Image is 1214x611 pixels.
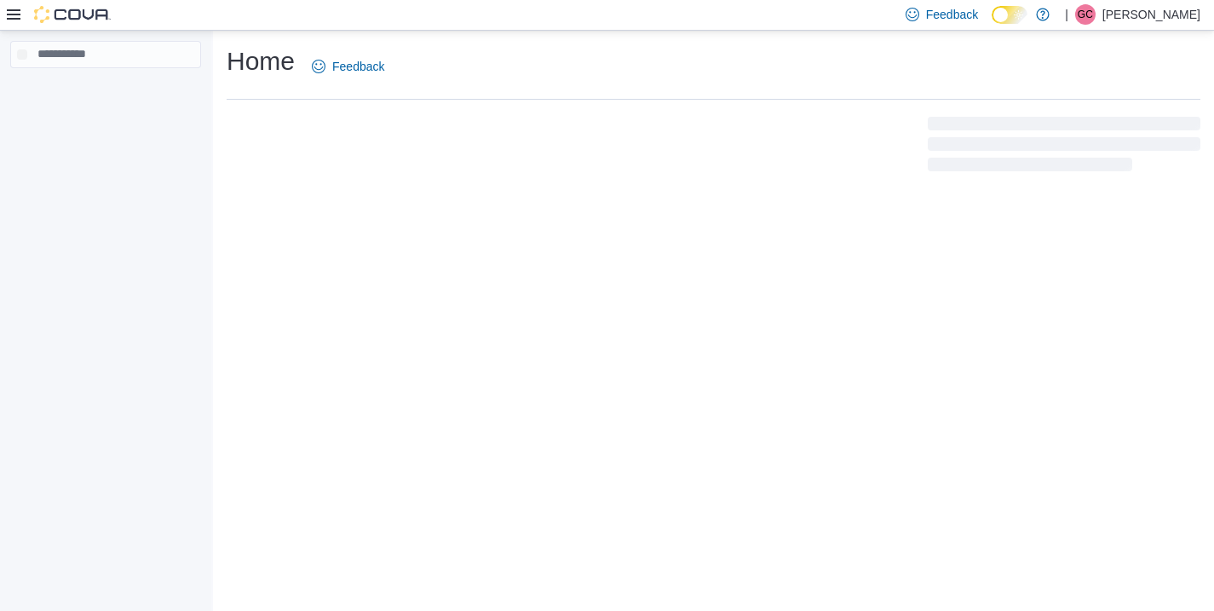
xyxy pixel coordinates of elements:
[1078,4,1093,25] span: GC
[227,44,295,78] h1: Home
[926,6,978,23] span: Feedback
[305,49,391,84] a: Feedback
[332,58,384,75] span: Feedback
[1075,4,1096,25] div: Gayle Church
[34,6,111,23] img: Cova
[928,120,1200,175] span: Loading
[992,24,992,25] span: Dark Mode
[992,6,1027,24] input: Dark Mode
[1065,4,1068,25] p: |
[10,72,201,112] nav: Complex example
[1102,4,1200,25] p: [PERSON_NAME]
